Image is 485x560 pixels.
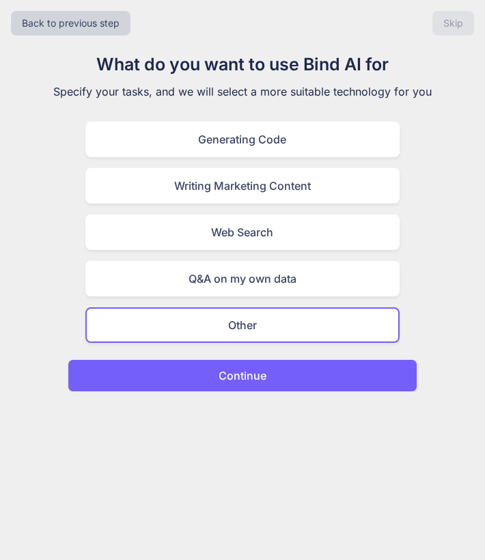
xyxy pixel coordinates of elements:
[85,168,400,204] div: Writing Marketing Content
[68,359,417,392] button: Continue
[85,307,400,343] div: Other
[13,83,472,100] p: Specify your tasks, and we will select a more suitable technology for you
[219,367,266,384] p: Continue
[85,122,400,157] div: Generating Code
[13,52,472,78] h1: What do you want to use Bind AI for
[85,261,400,296] div: Q&A on my own data
[85,214,400,250] div: Web Search
[11,11,130,36] button: Back to previous step
[432,11,474,36] button: Skip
